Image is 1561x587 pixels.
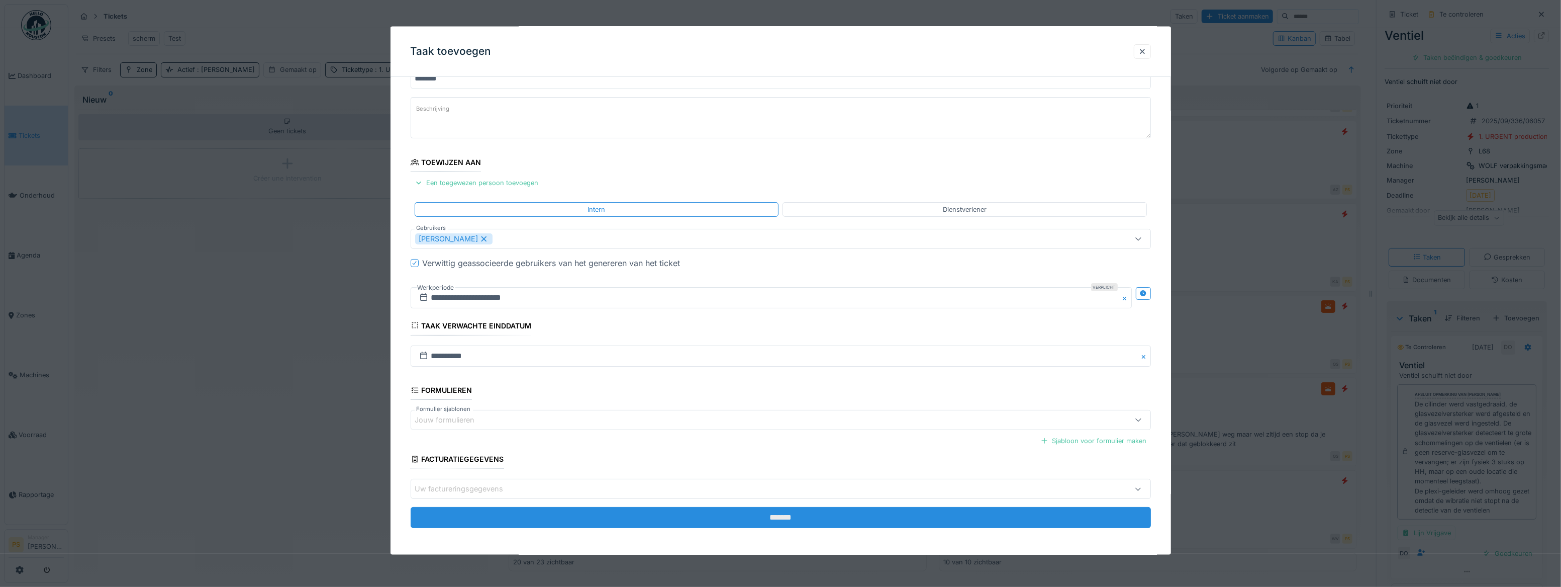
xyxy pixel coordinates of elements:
[588,204,605,214] div: Intern
[423,257,680,269] div: Verwittig geassocieerde gebruikers van het genereren van het ticket
[943,204,987,214] div: Dienstverlener
[411,176,543,190] div: Een toegewezen persoon toevoegen
[1091,283,1118,291] div: Verplicht
[415,414,489,426] div: Jouw formulieren
[415,233,493,244] div: [PERSON_NAME]
[417,282,455,293] label: Werkperiode
[411,318,532,335] div: Taak verwachte einddatum
[1140,345,1151,366] button: Close
[411,45,492,58] h3: Taak toevoegen
[415,223,448,232] label: Gebruikers
[415,483,518,494] div: Uw factureringsgegevens
[411,382,472,399] div: Formulieren
[1036,434,1151,448] div: Sjabloon voor formulier maken
[1121,287,1132,308] button: Close
[415,103,452,115] label: Beschrijving
[415,405,473,413] label: Formulier sjablonen
[411,452,504,469] div: Facturatiegegevens
[411,155,481,172] div: Toewijzen aan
